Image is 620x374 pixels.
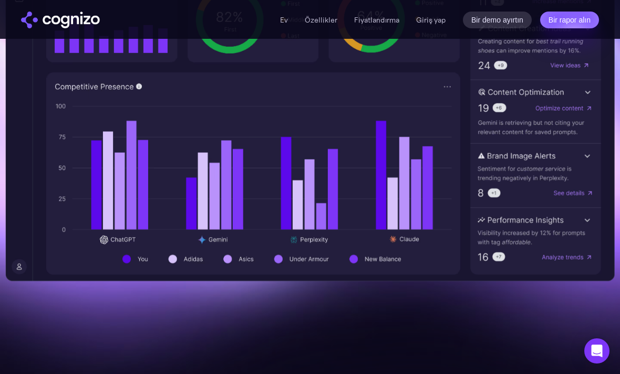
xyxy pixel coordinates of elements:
[305,15,337,25] a: Özellikler
[21,12,100,28] a: Ev
[584,338,609,364] div: Interkom Messenger'ı Aç
[416,14,446,26] a: Giriş yap
[463,12,532,28] a: Bir demo ayırtın
[280,15,288,25] a: Ev
[540,12,599,28] a: Bir rapor alın
[21,12,100,28] img: cognizo logosu
[354,15,399,25] a: Fiyatlandırma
